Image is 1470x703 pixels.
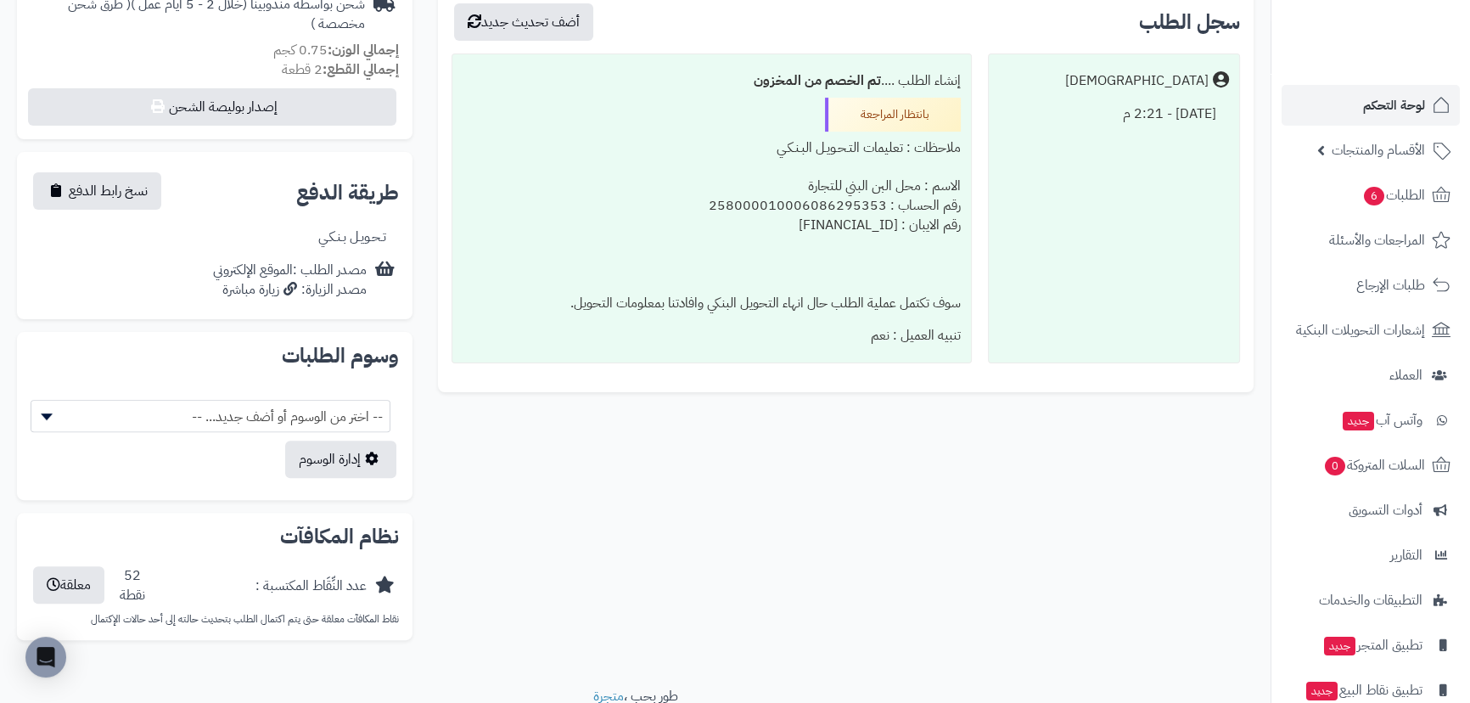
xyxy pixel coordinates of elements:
div: تـحـويـل بـنـكـي [318,228,386,247]
button: معلقة [33,566,104,604]
a: إشعارات التحويلات البنكية [1282,310,1460,351]
span: الأقسام والمنتجات [1332,138,1425,162]
a: التقارير [1282,535,1460,576]
small: 0.75 كجم [273,40,399,60]
span: 6 [1364,187,1384,205]
span: أدوات التسويق [1349,498,1422,522]
a: وآتس آبجديد [1282,400,1460,441]
a: الطلبات6 [1282,175,1460,216]
div: [DEMOGRAPHIC_DATA] [1065,71,1209,91]
span: جديد [1306,682,1338,700]
h2: وسوم الطلبات [31,346,399,366]
a: السلات المتروكة0 [1282,445,1460,486]
div: [DATE] - 2:21 م [999,98,1229,131]
span: -- اختر من الوسوم أو أضف جديد... -- [31,401,390,433]
div: مصدر الزيارة: زيارة مباشرة [213,280,367,300]
strong: إجمالي الوزن: [328,40,399,60]
div: ملاحظات : تعليمات التـحـويـل البـنـكـي الاسم : محل البن البني للتجارة رقم الحساب : 25800001000608... [463,132,961,320]
span: نسخ رابط الدفع [69,181,148,201]
span: وآتس آب [1341,408,1422,432]
a: طلبات الإرجاع [1282,265,1460,306]
small: 2 قطعة [282,59,399,80]
span: المراجعات والأسئلة [1329,228,1425,252]
span: جديد [1324,637,1355,655]
span: إشعارات التحويلات البنكية [1296,318,1425,342]
a: إدارة الوسوم [285,441,396,478]
span: تطبيق نقاط البيع [1304,678,1422,702]
a: المراجعات والأسئلة [1282,220,1460,261]
span: السلات المتروكة [1323,453,1425,477]
span: جديد [1343,412,1374,430]
div: مصدر الطلب :الموقع الإلكتروني [213,261,367,300]
h3: سجل الطلب [1139,12,1240,32]
a: العملاء [1282,355,1460,396]
strong: إجمالي القطع: [323,59,399,80]
span: التقارير [1390,543,1422,567]
div: نقطة [120,586,145,605]
button: نسخ رابط الدفع [33,172,161,210]
button: إصدار بوليصة الشحن [28,88,396,126]
div: إنشاء الطلب .... [463,65,961,98]
span: التطبيقات والخدمات [1319,588,1422,612]
span: -- اختر من الوسوم أو أضف جديد... -- [31,400,390,432]
span: 0 [1325,457,1345,475]
div: بانتظار المراجعة [825,98,961,132]
h2: طريقة الدفع [296,183,399,203]
span: طلبات الإرجاع [1356,273,1425,297]
span: العملاء [1389,363,1422,387]
span: الطلبات [1362,183,1425,207]
div: 52 [120,566,145,605]
a: التطبيقات والخدمات [1282,580,1460,621]
div: تنبيه العميل : نعم [463,319,961,352]
a: أدوات التسويق [1282,490,1460,531]
button: أضف تحديث جديد [454,3,593,41]
div: Open Intercom Messenger [25,637,66,678]
div: عدد النِّقَاط المكتسبة : [255,576,367,596]
h2: نظام المكافآت [31,526,399,547]
span: تطبيق المتجر [1322,633,1422,657]
p: نقاط المكافآت معلقة حتى يتم اكتمال الطلب بتحديث حالته إلى أحد حالات الإكتمال [31,612,399,627]
b: تم الخصم من المخزون [754,70,881,91]
span: لوحة التحكم [1363,93,1425,117]
a: تطبيق المتجرجديد [1282,625,1460,666]
a: لوحة التحكم [1282,85,1460,126]
img: logo-2.png [1355,48,1454,83]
